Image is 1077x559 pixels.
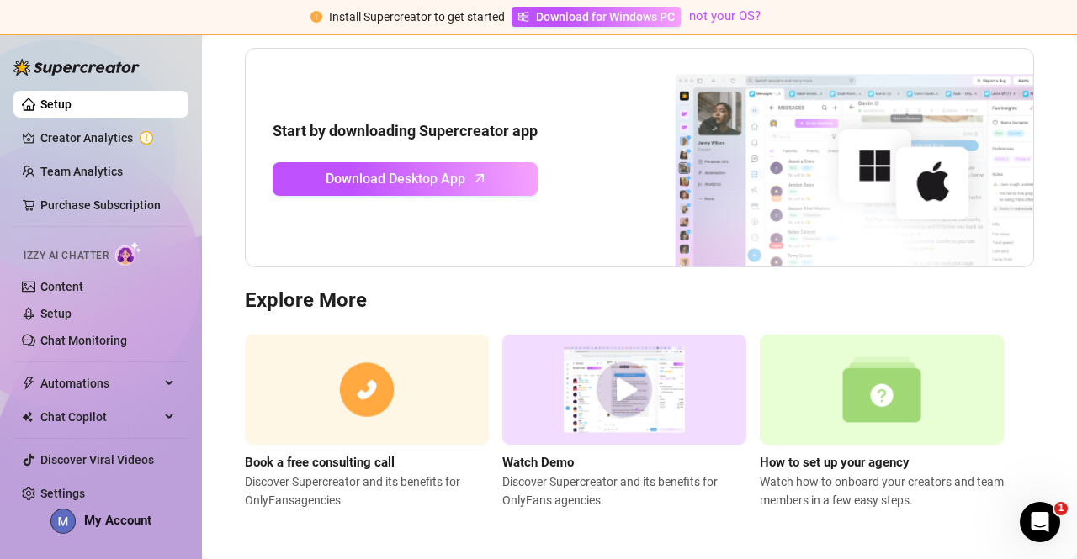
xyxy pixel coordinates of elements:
span: windows [517,11,529,23]
img: setup agency guide [760,335,1004,445]
a: not your OS? [689,8,761,24]
span: arrow-up [470,168,490,187]
span: My Account [84,513,151,528]
img: consulting call [245,335,489,445]
img: Chat Copilot [22,411,33,423]
a: Creator Analytics exclamation-circle [40,124,175,151]
span: 1 [1054,502,1068,515]
a: Watch DemoDiscover Supercreator and its benefits for OnlyFans agencies. [502,335,746,509]
a: Book a free consulting callDiscover Supercreator and its benefits for OnlyFansagencies [245,335,489,509]
img: logo-BBDzfeDw.svg [13,59,140,76]
a: Content [40,280,83,293]
span: Chat Copilot [40,403,160,430]
span: Download for Windows PC [536,8,675,26]
a: Purchase Subscription [40,198,161,212]
a: Setup [40,307,72,320]
a: Chat Monitoring [40,334,127,347]
img: AI Chatter [115,241,141,266]
strong: How to set up your agency [760,455,910,470]
a: Download for Windows PC [512,7,681,27]
iframe: Intercom live chat [1020,502,1060,542]
strong: Book a free consulting call [245,455,395,470]
span: Watch how to onboard your creators and team members in a few easy steps. [760,472,1004,509]
span: thunderbolt [22,377,35,390]
a: Discover Viral Videos [40,453,154,467]
a: How to set up your agencyWatch how to onboard your creators and team members in a few easy steps. [760,335,1004,509]
span: Automations [40,370,160,397]
strong: Start by downloading Supercreator app [273,122,538,140]
span: Discover Supercreator and its benefits for OnlyFans agencies. [502,472,746,509]
span: Izzy AI Chatter [24,248,109,264]
a: Team Analytics [40,165,123,178]
a: Setup [40,98,72,111]
img: supercreator demo [502,335,746,445]
img: ACg8ocKVE1cw4sU-HorgQqIYENEHGHr2R8wKEVVAKcbKUWHgNedd=s96-c [51,509,75,533]
span: Install Supercreator to get started [329,10,505,24]
img: download app [613,49,1033,267]
span: Download Desktop App [326,168,465,189]
strong: Watch Demo [502,455,574,470]
a: Download Desktop Apparrow-up [273,162,538,196]
span: Discover Supercreator and its benefits for OnlyFans agencies [245,472,489,509]
h3: Explore More [245,287,1034,314]
a: Settings [40,487,85,500]
span: exclamation-circle [310,11,322,23]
